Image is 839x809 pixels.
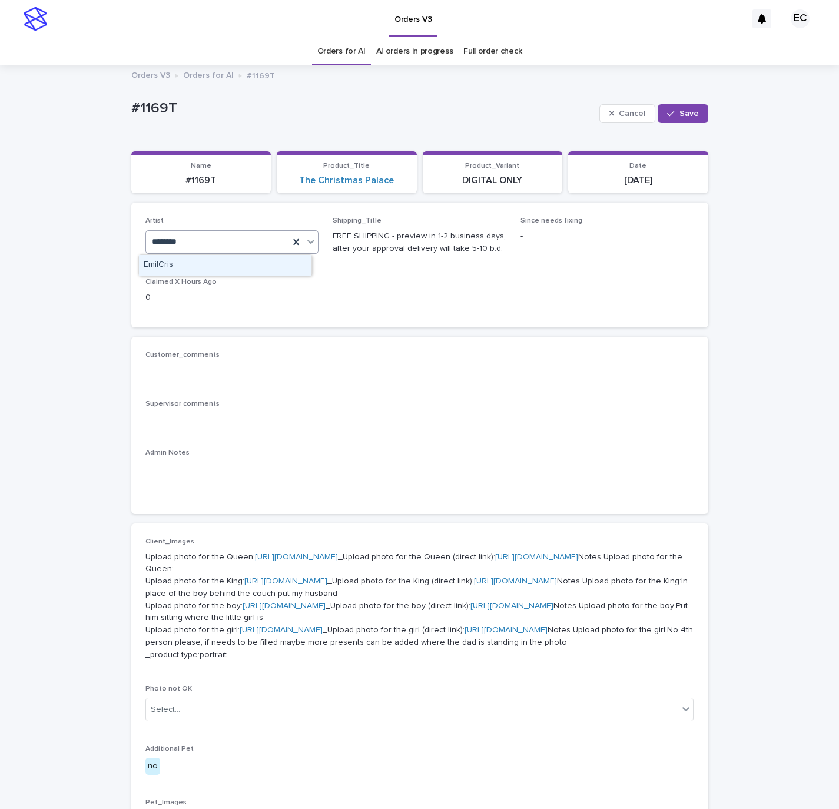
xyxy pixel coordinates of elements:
[145,551,694,661] p: Upload photo for the Queen: _Upload photo for the Queen (direct link): Notes Upload photo for the...
[333,217,382,224] span: Shipping_Title
[145,413,694,425] p: -
[575,175,701,186] p: [DATE]
[145,470,694,482] p: -
[317,38,366,65] a: Orders for AI
[474,577,557,585] a: [URL][DOMAIN_NAME]
[145,278,217,286] span: Claimed X Hours Ago
[145,217,164,224] span: Artist
[145,538,194,545] span: Client_Images
[145,745,194,752] span: Additional Pet
[24,7,47,31] img: stacker-logo-s-only.png
[495,553,578,561] a: [URL][DOMAIN_NAME]
[240,626,323,634] a: [URL][DOMAIN_NAME]
[323,163,370,170] span: Product_Title
[243,602,326,610] a: [URL][DOMAIN_NAME]
[145,400,220,407] span: Supervisor comments
[145,352,220,359] span: Customer_comments
[191,163,211,170] span: Name
[791,9,810,28] div: EC
[244,577,327,585] a: [URL][DOMAIN_NAME]
[131,68,170,81] a: Orders V3
[619,110,645,118] span: Cancel
[299,175,394,186] a: The Christmas Palace
[465,163,519,170] span: Product_Variant
[139,255,311,276] div: EmilCris
[145,364,694,376] p: -
[470,602,553,610] a: [URL][DOMAIN_NAME]
[151,704,180,716] div: Select...
[145,449,190,456] span: Admin Notes
[145,291,319,304] p: 0
[131,100,595,117] p: #1169T
[183,68,234,81] a: Orders for AI
[658,104,708,123] button: Save
[679,110,699,118] span: Save
[599,104,656,123] button: Cancel
[255,553,338,561] a: [URL][DOMAIN_NAME]
[629,163,646,170] span: Date
[333,230,506,255] p: FREE SHIPPING - preview in 1-2 business days, after your approval delivery will take 5-10 b.d.
[520,230,694,243] p: -
[376,38,453,65] a: AI orders in progress
[463,38,522,65] a: Full order check
[145,799,187,806] span: Pet_Images
[138,175,264,186] p: #1169T
[520,217,582,224] span: Since needs fixing
[145,758,160,775] div: no
[430,175,556,186] p: DIGITAL ONLY
[465,626,548,634] a: [URL][DOMAIN_NAME]
[145,685,192,692] span: Photo not OK
[247,68,275,81] p: #1169T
